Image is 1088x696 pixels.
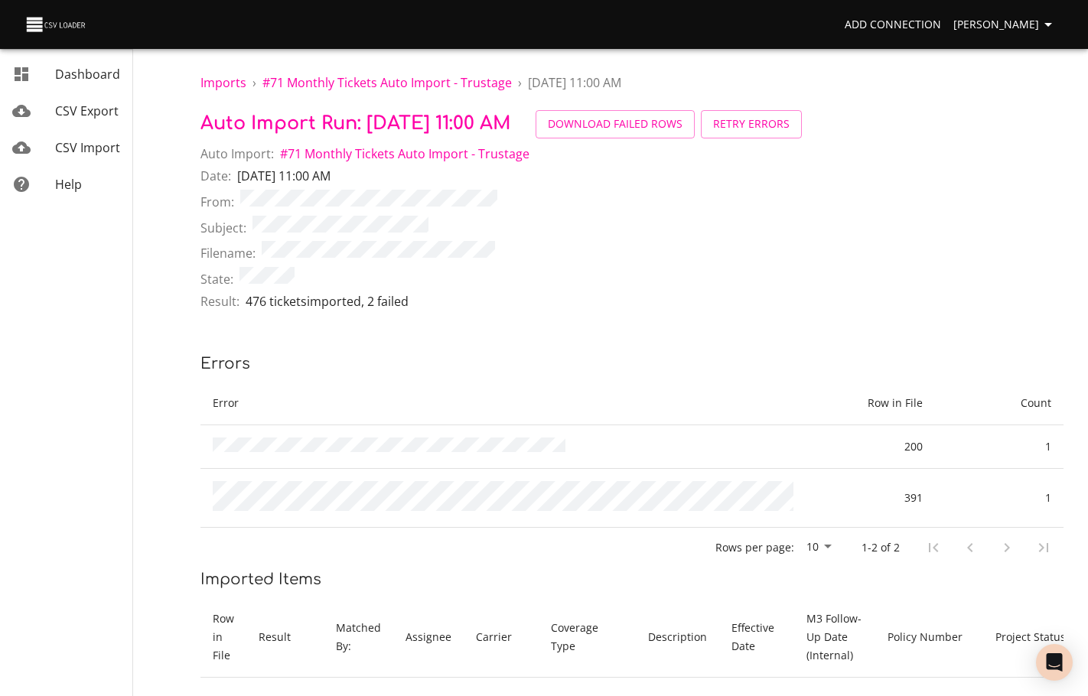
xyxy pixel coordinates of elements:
[636,597,719,678] th: Description
[55,102,119,119] span: CSV Export
[200,292,239,311] span: Result:
[935,425,1064,469] td: 1
[200,219,246,237] span: Subject:
[200,193,234,211] span: From:
[953,15,1057,34] span: [PERSON_NAME]
[719,597,794,678] th: Effective Date
[200,382,806,425] th: Error
[200,167,231,185] span: Date:
[200,145,274,163] span: Auto Import:
[262,74,512,91] a: #71 Monthly Tickets Auto Import - Trustage
[845,15,941,34] span: Add Connection
[806,469,935,528] td: 391
[55,66,120,83] span: Dashboard
[806,425,935,469] td: 200
[528,74,621,91] span: [DATE] 11:00 AM
[262,74,512,91] span: # 71 Monthly Tickets Auto Import - Trustage
[55,139,120,156] span: CSV Import
[24,14,89,35] img: CSV Loader
[464,597,539,678] th: Carrier
[280,145,529,162] span: # 71 Monthly Tickets Auto Import - Trustage
[548,115,682,134] span: Download Failed Rows
[1036,644,1073,681] div: Open Intercom Messenger
[794,597,875,678] th: M3 Follow-Up Date (Internal)
[200,74,246,91] a: Imports
[536,110,695,138] button: Download Failed Rows
[393,597,464,678] th: Assignee
[200,597,246,678] th: Row in File
[839,11,947,39] a: Add Connection
[935,469,1064,528] td: 1
[200,355,250,372] span: Errors
[200,113,511,134] span: Auto Import Run: [DATE] 11:00 AM
[324,597,393,678] th: Matched By:
[539,597,636,678] th: Coverage Type
[862,540,900,555] p: 1-2 of 2
[200,244,256,262] span: Filename:
[200,571,321,588] span: Imported Items
[246,292,409,311] p: 476 tickets imported , 2 failed
[237,167,331,185] p: [DATE] 11:00 AM
[947,11,1064,39] button: [PERSON_NAME]
[252,73,256,92] li: ›
[715,540,794,555] p: Rows per page:
[701,110,802,138] button: Retry Errors
[518,73,522,92] li: ›
[280,145,529,162] a: #71 Monthly Tickets Auto Import - Trustage
[713,115,790,134] span: Retry Errors
[935,382,1064,425] th: Count
[800,536,837,559] div: 10
[200,270,233,288] span: State:
[246,597,324,678] th: Result
[55,176,82,193] span: Help
[806,382,935,425] th: Row in File
[875,597,983,678] th: Policy Number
